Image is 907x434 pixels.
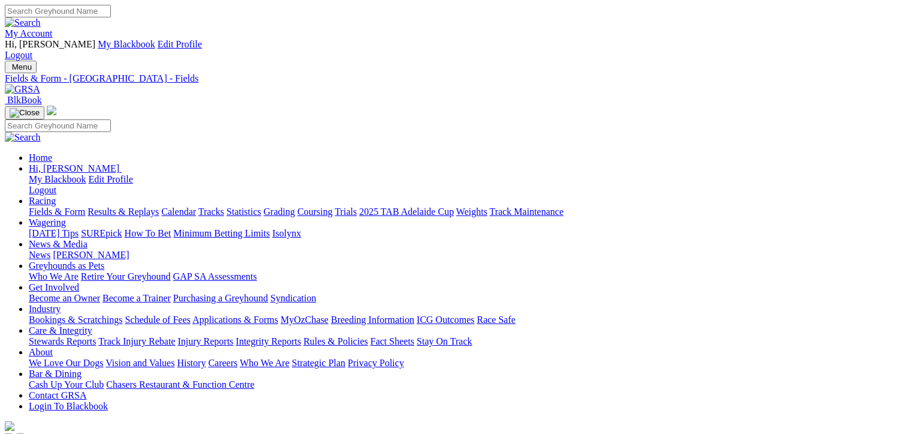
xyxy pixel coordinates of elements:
[5,119,111,132] input: Search
[264,206,295,217] a: Grading
[29,239,88,249] a: News & Media
[417,336,472,346] a: Stay On Track
[29,358,902,369] div: About
[29,261,104,271] a: Greyhounds as Pets
[456,206,487,217] a: Weights
[12,62,32,71] span: Menu
[490,206,564,217] a: Track Maintenance
[5,5,111,17] input: Search
[29,336,902,347] div: Care & Integrity
[177,336,233,346] a: Injury Reports
[98,39,155,49] a: My Blackbook
[208,358,237,368] a: Careers
[125,315,190,325] a: Schedule of Fees
[5,39,902,61] div: My Account
[335,206,357,217] a: Trials
[5,106,44,119] button: Toggle navigation
[29,196,56,206] a: Racing
[5,73,902,84] a: Fields & Form - [GEOGRAPHIC_DATA] - Fields
[370,336,414,346] a: Fact Sheets
[348,358,404,368] a: Privacy Policy
[236,336,301,346] a: Integrity Reports
[81,228,122,238] a: SUREpick
[53,250,129,260] a: [PERSON_NAME]
[29,358,103,368] a: We Love Our Dogs
[29,379,104,390] a: Cash Up Your Club
[303,336,368,346] a: Rules & Policies
[29,282,79,292] a: Get Involved
[29,271,902,282] div: Greyhounds as Pets
[29,390,86,400] a: Contact GRSA
[29,369,82,379] a: Bar & Dining
[10,108,40,118] img: Close
[417,315,474,325] a: ICG Outcomes
[29,315,902,325] div: Industry
[359,206,454,217] a: 2025 TAB Adelaide Cup
[29,347,53,357] a: About
[5,61,37,73] button: Toggle navigation
[29,228,902,239] div: Wagering
[29,250,902,261] div: News & Media
[281,315,329,325] a: MyOzChase
[29,315,122,325] a: Bookings & Scratchings
[5,84,40,95] img: GRSA
[106,379,254,390] a: Chasers Restaurant & Function Centre
[29,163,122,173] a: Hi, [PERSON_NAME]
[5,50,32,60] a: Logout
[47,106,56,115] img: logo-grsa-white.png
[29,206,902,217] div: Racing
[5,421,14,431] img: logo-grsa-white.png
[177,358,206,368] a: History
[198,206,224,217] a: Tracks
[270,293,316,303] a: Syndication
[29,271,79,282] a: Who We Are
[272,228,301,238] a: Isolynx
[29,206,85,217] a: Fields & Form
[173,228,270,238] a: Minimum Betting Limits
[98,336,175,346] a: Track Injury Rebate
[192,315,278,325] a: Applications & Forms
[240,358,290,368] a: Who We Are
[29,336,96,346] a: Stewards Reports
[89,174,133,184] a: Edit Profile
[29,174,902,196] div: Hi, [PERSON_NAME]
[5,28,53,38] a: My Account
[5,17,41,28] img: Search
[29,217,66,228] a: Wagering
[331,315,414,325] a: Breeding Information
[29,185,56,195] a: Logout
[7,95,42,105] span: BlkBook
[29,401,108,411] a: Login To Blackbook
[158,39,202,49] a: Edit Profile
[125,228,171,238] a: How To Bet
[29,152,52,163] a: Home
[5,39,95,49] span: Hi, [PERSON_NAME]
[161,206,196,217] a: Calendar
[5,132,41,143] img: Search
[29,293,902,304] div: Get Involved
[103,293,171,303] a: Become a Trainer
[173,271,257,282] a: GAP SA Assessments
[88,206,159,217] a: Results & Replays
[297,206,333,217] a: Coursing
[29,163,119,173] span: Hi, [PERSON_NAME]
[29,325,92,336] a: Care & Integrity
[227,206,261,217] a: Statistics
[5,95,42,105] a: BlkBook
[29,174,86,184] a: My Blackbook
[106,358,174,368] a: Vision and Values
[29,379,902,390] div: Bar & Dining
[29,293,100,303] a: Become an Owner
[81,271,171,282] a: Retire Your Greyhound
[29,304,61,314] a: Industry
[173,293,268,303] a: Purchasing a Greyhound
[29,228,79,238] a: [DATE] Tips
[477,315,515,325] a: Race Safe
[292,358,345,368] a: Strategic Plan
[29,250,50,260] a: News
